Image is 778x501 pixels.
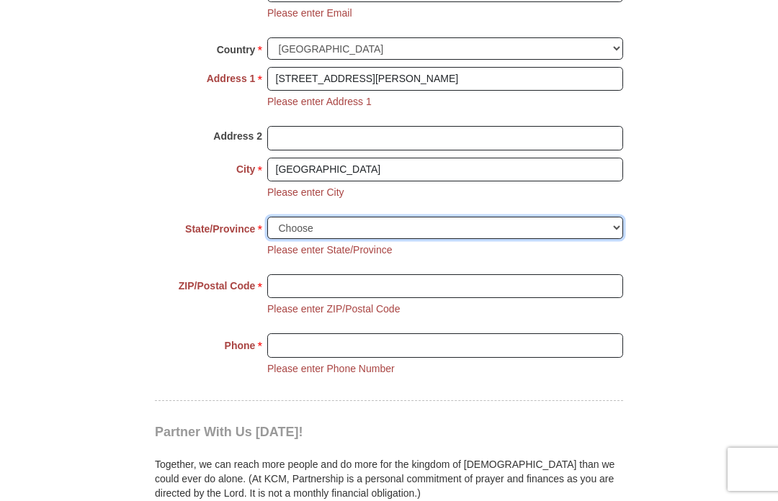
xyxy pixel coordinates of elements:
strong: ZIP/Postal Code [179,276,256,296]
strong: Address 2 [213,126,262,146]
li: Please enter Address 1 [267,94,372,109]
strong: State/Province [185,219,255,239]
li: Please enter Phone Number [267,361,395,376]
strong: Address 1 [207,68,256,89]
strong: Phone [225,335,256,356]
li: Please enter ZIP/Postal Code [267,302,400,316]
strong: City [236,159,255,179]
li: Please enter State/Province [267,243,393,257]
li: Please enter City [267,185,344,199]
span: Partner With Us [DATE]! [155,425,303,439]
li: Please enter Email [267,6,352,20]
strong: Country [217,40,256,60]
p: Together, we can reach more people and do more for the kingdom of [DEMOGRAPHIC_DATA] than we coul... [155,457,623,500]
